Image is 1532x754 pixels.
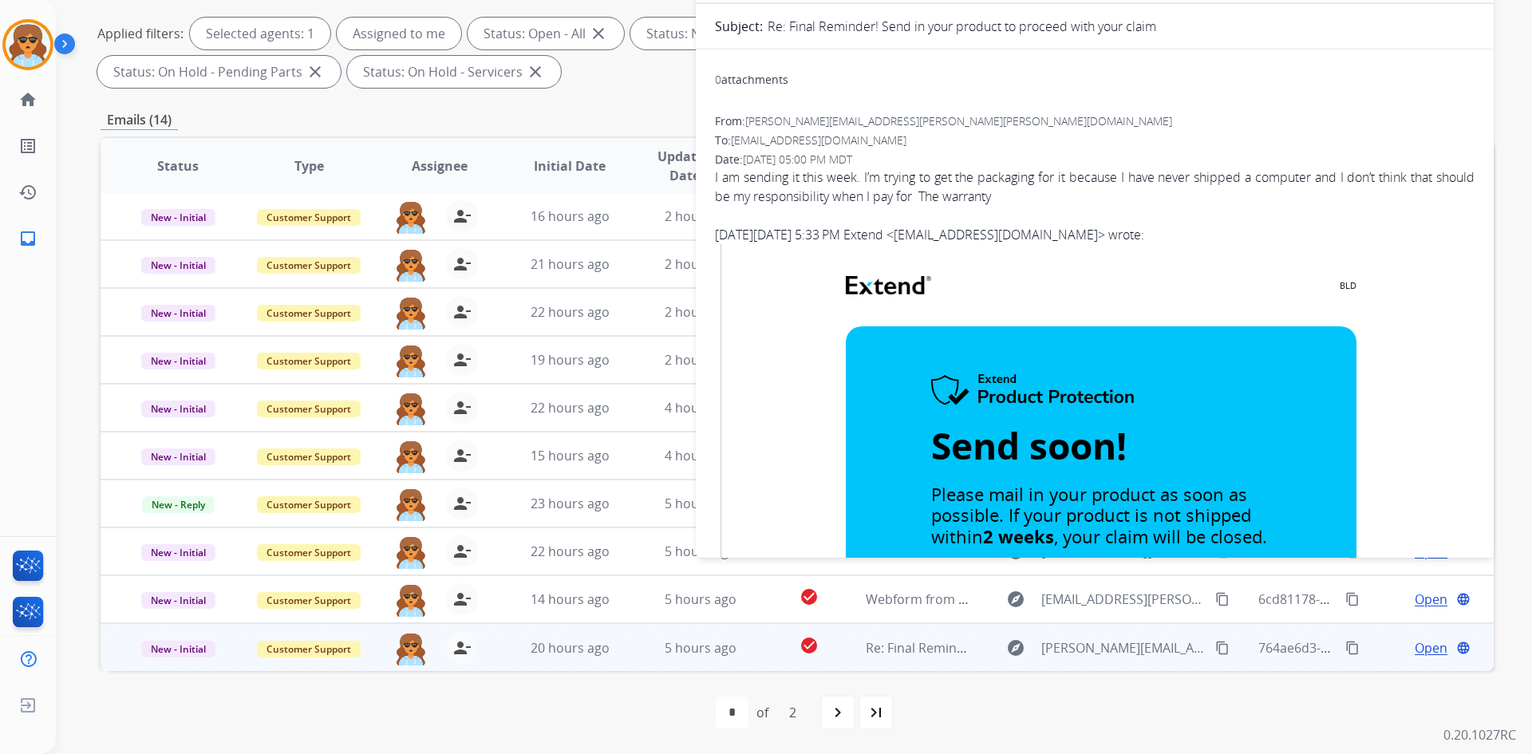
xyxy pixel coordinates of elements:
span: [PERSON_NAME][EMAIL_ADDRESS][PERSON_NAME][PERSON_NAME][DOMAIN_NAME] [745,113,1172,128]
span: 4 hours ago [665,399,736,416]
mat-icon: close [306,62,325,81]
span: 23 hours ago [531,495,610,512]
span: New - Initial [141,305,215,322]
div: Date: [715,152,1475,168]
span: Status [157,156,199,176]
span: Updated Date [649,147,721,185]
span: Type [294,156,324,176]
span: Customer Support [257,209,361,226]
img: agent-avatar [395,392,427,425]
img: agent-avatar [395,200,427,234]
mat-icon: person_remove [452,350,472,369]
mat-icon: navigate_next [828,703,847,722]
span: 5 hours ago [665,495,736,512]
mat-icon: person_remove [452,255,472,274]
span: 22 hours ago [531,399,610,416]
mat-icon: explore [1006,590,1025,609]
span: New - Initial [141,641,215,657]
div: Status: On Hold - Servicers [347,56,561,88]
p: Emails (14) [101,110,178,130]
div: To: [715,132,1475,148]
span: Customer Support [257,257,361,274]
span: New - Initial [141,401,215,417]
span: New - Reply [142,496,215,513]
mat-icon: last_page [867,703,886,722]
img: agent-avatar [395,535,427,569]
mat-icon: list_alt [18,136,38,156]
span: New - Initial [141,353,215,369]
span: New - Initial [141,592,215,609]
mat-icon: person_remove [452,638,472,657]
mat-icon: content_copy [1215,641,1230,655]
div: From: [715,113,1475,129]
span: New - Initial [141,257,215,274]
p: Re: Final Reminder! Send in your product to proceed with your claim [768,17,1156,36]
mat-icon: person_remove [452,494,472,513]
span: 6cd81178-acb9-4f3c-b2b5-3facfc985921 [1258,590,1494,608]
div: Status: New - Initial [630,18,799,49]
span: 4 hours ago [665,447,736,464]
div: Selected agents: 1 [190,18,330,49]
span: 14 hours ago [531,590,610,608]
span: Open [1415,590,1447,609]
mat-icon: person_remove [452,207,472,226]
span: 5 hours ago [665,590,736,608]
img: avatar [6,22,50,67]
img: Extend Product Protection [931,374,1135,408]
span: Send soon! [931,420,1127,470]
span: New - Initial [141,448,215,465]
span: [EMAIL_ADDRESS][PERSON_NAME][DOMAIN_NAME] [1041,590,1206,609]
p: Applied filters: [97,24,184,43]
span: [PERSON_NAME][EMAIL_ADDRESS][PERSON_NAME][PERSON_NAME][DOMAIN_NAME] [1041,638,1206,657]
img: agent-avatar [395,488,427,521]
span: [EMAIL_ADDRESS][DOMAIN_NAME] [731,132,906,148]
span: 2 hours ago [665,255,736,273]
span: Assignee [412,156,468,176]
span: Re: Final Reminder! Send in your product to proceed with your claim [866,639,1276,657]
span: Customer Support [257,353,361,369]
span: Initial Date [534,156,606,176]
span: Open [1415,638,1447,657]
mat-icon: content_copy [1345,592,1360,606]
mat-icon: close [589,24,608,43]
mat-icon: check_circle [800,636,819,655]
span: Customer Support [257,496,361,513]
div: I am sending it this week. I’m trying to get the packaging for it because I have never shipped a ... [715,168,1475,206]
mat-icon: content_copy [1345,641,1360,655]
mat-icon: check_circle [800,587,819,606]
mat-icon: language [1456,641,1471,655]
img: agent-avatar [395,632,427,665]
div: Assigned to me [337,18,461,49]
span: Please mail in your product as soon as possible. If your product is not shipped within , your cla... [931,482,1267,548]
mat-icon: history [18,183,38,202]
span: Customer Support [257,448,361,465]
span: 19 hours ago [531,351,610,369]
mat-icon: home [18,90,38,109]
span: 2 hours ago [665,303,736,321]
span: 15 hours ago [531,447,610,464]
span: [DATE] 05:00 PM MDT [743,152,852,167]
span: BLD [1340,279,1356,291]
img: agent-avatar [395,296,427,330]
p: 0.20.1027RC [1443,725,1516,744]
div: 2 [776,697,809,728]
a: [EMAIL_ADDRESS][DOMAIN_NAME] [894,226,1098,243]
span: Customer Support [257,401,361,417]
div: [DATE][DATE] 5:33 PM Extend < > wrote: [715,225,1475,244]
mat-icon: language [1456,592,1471,606]
mat-icon: explore [1006,638,1025,657]
span: New - Initial [141,544,215,561]
div: Status: On Hold - Pending Parts [97,56,341,88]
div: of [756,703,768,722]
mat-icon: person_remove [452,302,472,322]
span: Webform from [EMAIL_ADDRESS][PERSON_NAME][DOMAIN_NAME] on [DATE] [866,590,1326,608]
mat-icon: person_remove [452,542,472,561]
span: Customer Support [257,544,361,561]
mat-icon: content_copy [1215,592,1230,606]
div: Status: Open - All [468,18,624,49]
span: 22 hours ago [531,303,610,321]
span: Customer Support [257,592,361,609]
span: 764ae6d3-4374-46b9-9825-5475aaf876bb [1258,639,1504,657]
img: Extend Logo [846,276,931,294]
img: agent-avatar [395,344,427,377]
